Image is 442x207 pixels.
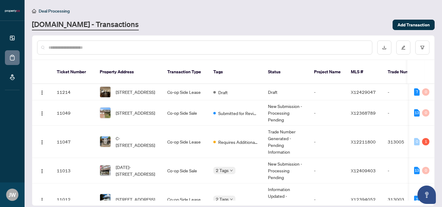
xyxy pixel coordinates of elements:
span: Submitted for Review [218,110,258,117]
td: - [309,84,346,100]
span: [DATE]-[STREET_ADDRESS] [116,164,157,177]
th: Tags [208,60,263,84]
span: filter [420,45,425,50]
img: Logo [40,169,45,174]
td: - [383,158,426,183]
div: 0 [422,88,429,96]
td: New Submission - Processing Pending [263,100,309,126]
span: download [382,45,386,50]
button: Add Transaction [393,20,435,30]
th: Trade Number [383,60,426,84]
th: Ticket Number [52,60,95,84]
span: down [230,169,233,172]
td: - [383,84,426,100]
div: 13 [414,109,420,117]
td: Trade Number Generated - Pending Information [263,126,309,158]
a: [DOMAIN_NAME] - Transactions [32,19,139,30]
img: thumbnail-img [100,108,110,118]
span: X12368789 [351,110,376,116]
th: Property Address [95,60,162,84]
img: logo [5,9,20,13]
div: 0 [422,109,429,117]
span: edit [401,45,405,50]
td: 11049 [52,100,95,126]
img: thumbnail-img [100,87,110,97]
button: Open asap [417,186,436,204]
td: Draft [263,84,309,100]
span: X12211800 [351,139,376,144]
span: JW [9,190,16,199]
button: Logo [37,87,47,97]
td: - [309,126,346,158]
span: [STREET_ADDRESS] [116,109,155,116]
button: filter [415,40,429,55]
span: 2 Tags [216,196,229,203]
td: 11047 [52,126,95,158]
td: Co-op Side Lease [162,126,208,158]
td: Co-op Side Sale [162,100,208,126]
span: X12394052 [351,197,376,202]
button: Logo [37,137,47,147]
td: - [383,100,426,126]
td: 11214 [52,84,95,100]
td: New Submission - Processing Pending [263,158,309,183]
button: download [377,40,391,55]
span: X12409403 [351,168,376,173]
span: Draft [218,89,228,96]
div: 13 [414,167,420,174]
div: 0 [422,167,429,174]
span: Requires Additional Docs [218,139,258,145]
img: Logo [40,111,45,116]
th: Project Name [309,60,346,84]
th: MLS # [346,60,383,84]
span: Add Transaction [397,20,430,30]
span: [STREET_ADDRESS] [116,89,155,95]
td: - [309,100,346,126]
td: Co-op Side Sale [162,158,208,183]
div: 7 [414,88,420,96]
span: C-[STREET_ADDRESS] [116,135,157,148]
div: 0 [414,138,420,145]
div: 1 [422,138,429,145]
th: Status [263,60,309,84]
span: 2 Tags [216,167,229,174]
td: Co-op Side Lease [162,84,208,100]
button: Logo [37,166,47,175]
span: Deal Processing [39,8,70,14]
td: 11013 [52,158,95,183]
button: Logo [37,194,47,204]
td: 313005 [383,126,426,158]
img: thumbnail-img [100,165,110,176]
button: edit [396,40,410,55]
img: Logo [40,140,45,145]
div: 1 [414,196,420,203]
img: thumbnail-img [100,136,110,147]
img: thumbnail-img [100,194,110,205]
button: Logo [37,108,47,118]
img: Logo [40,90,45,95]
td: - [309,158,346,183]
span: down [230,198,233,201]
th: Transaction Type [162,60,208,84]
span: home [32,9,36,13]
img: Logo [40,197,45,202]
span: X12429047 [351,89,376,95]
span: [STREET_ADDRESS] [116,196,155,203]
